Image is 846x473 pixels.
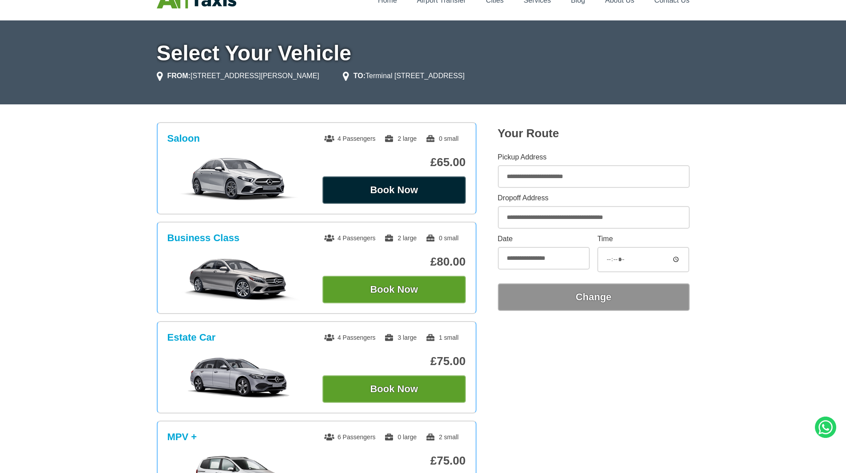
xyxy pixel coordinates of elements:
[425,135,458,142] span: 0 small
[324,334,376,341] span: 4 Passengers
[167,431,197,443] h3: MPV +
[157,71,319,81] li: [STREET_ADDRESS][PERSON_NAME]
[498,154,690,161] label: Pickup Address
[322,155,466,169] p: £65.00
[324,235,376,242] span: 4 Passengers
[425,334,458,341] span: 1 small
[425,235,458,242] span: 0 small
[498,235,590,242] label: Date
[322,375,466,403] button: Book Now
[167,133,200,144] h3: Saloon
[384,433,417,441] span: 0 large
[322,255,466,269] p: £80.00
[157,43,690,64] h1: Select Your Vehicle
[167,72,191,79] strong: FROM:
[324,135,376,142] span: 4 Passengers
[498,195,690,202] label: Dropoff Address
[425,433,458,441] span: 2 small
[353,72,365,79] strong: TO:
[322,354,466,368] p: £75.00
[498,283,690,311] button: Change
[384,334,417,341] span: 3 large
[167,232,240,244] h3: Business Class
[172,157,306,201] img: Saloon
[384,135,417,142] span: 2 large
[322,176,466,204] button: Book Now
[384,235,417,242] span: 2 large
[322,454,466,468] p: £75.00
[172,356,306,400] img: Estate Car
[498,127,690,140] h2: Your Route
[597,235,689,242] label: Time
[322,276,466,303] button: Book Now
[324,433,376,441] span: 6 Passengers
[172,256,306,301] img: Business Class
[343,71,465,81] li: Terminal [STREET_ADDRESS]
[167,332,216,343] h3: Estate Car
